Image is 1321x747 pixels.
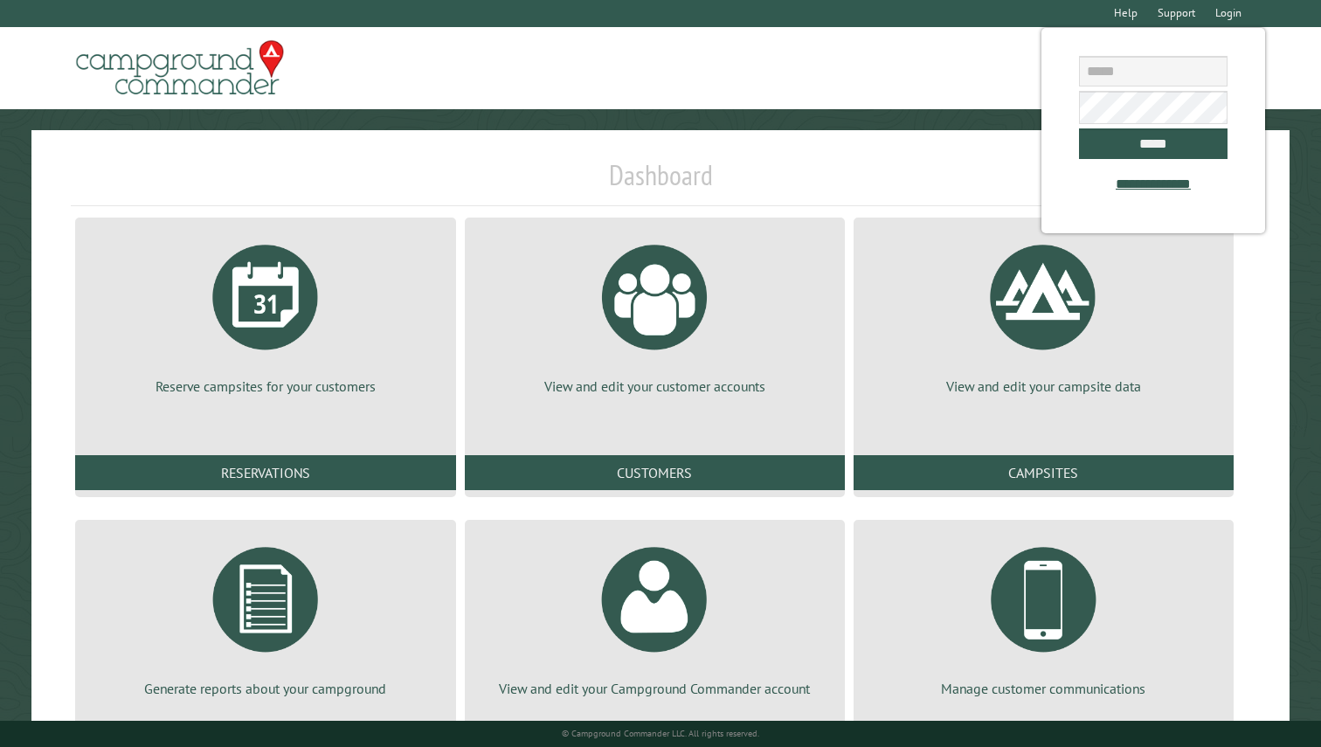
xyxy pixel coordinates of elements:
[875,377,1213,396] p: View and edit your campsite data
[96,232,434,396] a: Reserve campsites for your customers
[71,158,1249,206] h1: Dashboard
[486,232,824,396] a: View and edit your customer accounts
[486,679,824,698] p: View and edit your Campground Commander account
[854,455,1234,490] a: Campsites
[96,534,434,698] a: Generate reports about your campground
[875,534,1213,698] a: Manage customer communications
[465,455,845,490] a: Customers
[71,34,289,102] img: Campground Commander
[486,377,824,396] p: View and edit your customer accounts
[96,377,434,396] p: Reserve campsites for your customers
[96,679,434,698] p: Generate reports about your campground
[75,455,455,490] a: Reservations
[486,534,824,698] a: View and edit your Campground Commander account
[562,728,759,739] small: © Campground Commander LLC. All rights reserved.
[875,679,1213,698] p: Manage customer communications
[875,232,1213,396] a: View and edit your campsite data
